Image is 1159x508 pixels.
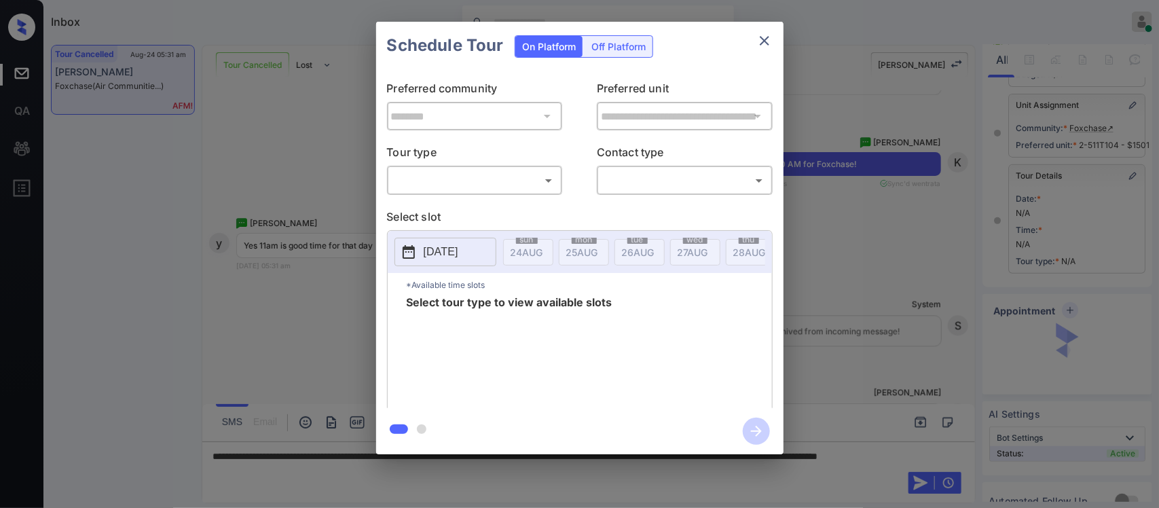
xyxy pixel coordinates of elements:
div: Off Platform [585,36,652,57]
div: On Platform [515,36,583,57]
p: [DATE] [424,244,458,260]
h2: Schedule Tour [376,22,515,69]
p: Tour type [387,144,563,166]
p: *Available time slots [407,273,772,297]
p: Preferred community [387,80,563,102]
p: Select slot [387,208,773,230]
p: Contact type [597,144,773,166]
span: Select tour type to view available slots [407,297,612,405]
button: [DATE] [394,238,496,266]
button: close [751,27,778,54]
p: Preferred unit [597,80,773,102]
